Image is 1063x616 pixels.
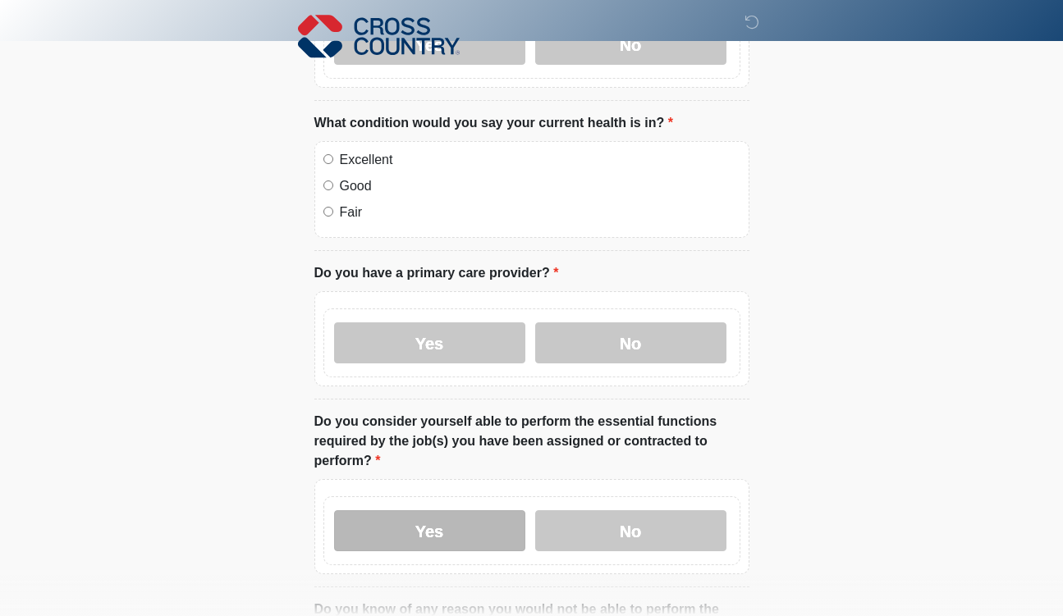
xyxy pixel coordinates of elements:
[314,412,749,471] label: Do you consider yourself able to perform the essential functions required by the job(s) you have ...
[340,150,740,170] label: Excellent
[334,322,525,363] label: Yes
[323,154,333,164] input: Excellent
[314,113,673,133] label: What condition would you say your current health is in?
[298,12,460,60] img: Cross Country Logo
[340,176,740,196] label: Good
[314,263,559,283] label: Do you have a primary care provider?
[334,510,525,551] label: Yes
[340,203,740,222] label: Fair
[323,180,333,190] input: Good
[323,207,333,217] input: Fair
[535,510,726,551] label: No
[535,322,726,363] label: No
